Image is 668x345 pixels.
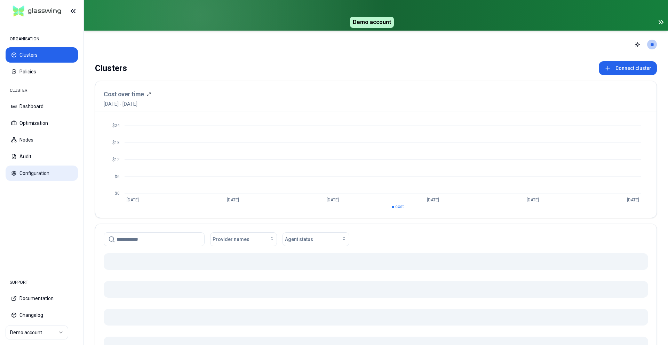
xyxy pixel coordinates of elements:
[6,307,78,323] button: Changelog
[10,3,64,19] img: GlassWing
[95,61,127,75] div: Clusters
[6,275,78,289] div: SUPPORT
[6,149,78,164] button: Audit
[285,236,313,243] span: Agent status
[6,166,78,181] button: Configuration
[627,198,639,202] tspan: [DATE]
[127,198,139,202] tspan: [DATE]
[6,291,78,306] button: Documentation
[427,198,439,202] tspan: [DATE]
[104,89,144,99] h3: Cost over time
[104,101,151,107] span: [DATE] - [DATE]
[115,174,120,179] tspan: $6
[395,204,404,209] span: cost
[112,123,120,128] tspan: $24
[527,198,539,202] tspan: [DATE]
[6,64,78,79] button: Policies
[6,47,78,63] button: Clusters
[6,115,78,131] button: Optimization
[327,198,339,202] tspan: [DATE]
[6,32,78,46] div: ORGANISATION
[210,232,277,246] button: Provider names
[283,232,349,246] button: Agent status
[6,99,78,114] button: Dashboard
[6,132,78,147] button: Nodes
[350,17,394,28] span: Demo account
[112,140,120,145] tspan: $18
[115,191,120,196] tspan: $0
[213,236,249,243] span: Provider names
[599,61,657,75] button: Connect cluster
[112,157,120,162] tspan: $12
[227,198,239,202] tspan: [DATE]
[6,83,78,97] div: CLUSTER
